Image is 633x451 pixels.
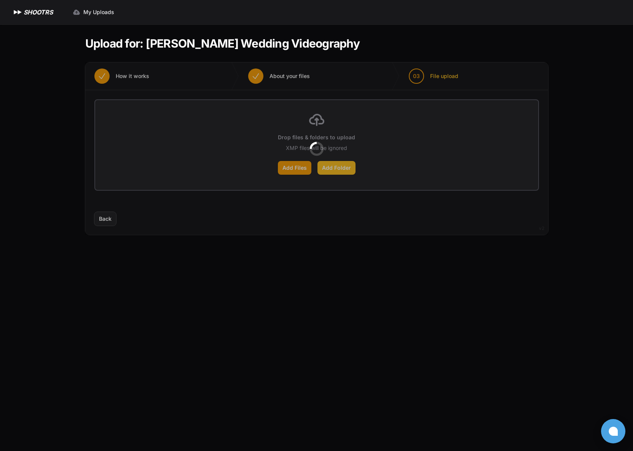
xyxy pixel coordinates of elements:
[83,8,114,16] span: My Uploads
[68,5,119,19] a: My Uploads
[24,8,53,17] h1: SHOOTRS
[12,8,53,17] a: SHOOTRS SHOOTRS
[601,419,625,443] button: Open chat window
[85,37,360,50] h1: Upload for: [PERSON_NAME] Wedding Videography
[12,8,24,17] img: SHOOTRS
